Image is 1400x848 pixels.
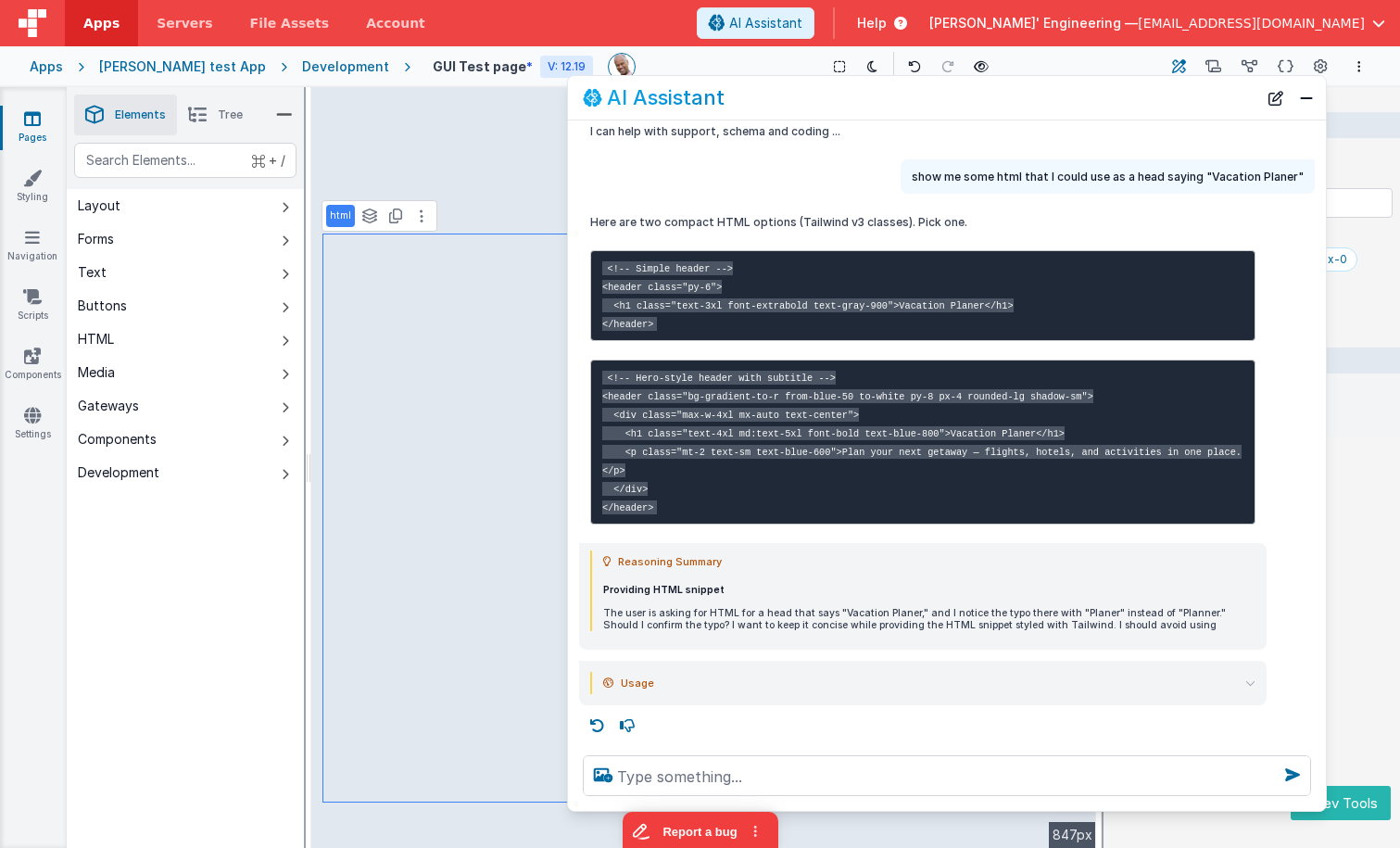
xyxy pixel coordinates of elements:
button: HTML [67,323,304,356]
div: Components [78,430,157,449]
button: New Chat [1263,85,1289,111]
div: Forms [78,230,114,248]
div: HTML [78,330,114,348]
button: Forms [67,222,304,256]
button: Gateways [67,389,304,423]
p: html [330,209,351,223]
p: I can help with support, schema and coding ... [590,121,1255,141]
div: --> [311,87,1096,848]
div: Apps [30,57,63,76]
button: Development [67,456,304,489]
code: <!-- Hero-style header with subtitle --> <header class="bg-gradient-to-r from-blue-50 to-white py... [602,371,1242,514]
p: The user is asking for HTML for a head that says "Vacation Planer," and I notice the typo there w... [603,607,1255,631]
div: Media [78,363,115,382]
div: Text [78,263,107,282]
div: 847px [1049,822,1096,848]
p: Here are two compact HTML options (Tailwind v3 classes). Pick one. [590,212,1255,232]
img: 11ac31fe5dc3d0eff3fbbbf7b26fa6e1 [609,54,635,80]
summary: Usage [603,672,1255,694]
p: show me some html that I could use as a head saying "Vacation Planer" [912,167,1304,186]
button: Buttons [67,289,304,323]
div: Layout [78,196,120,215]
span: Usage [621,672,654,694]
div: Gateways [78,397,139,415]
span: Help [857,14,887,32]
button: AI Assistant [697,7,814,39]
span: Tree [218,108,243,122]
span: + / [252,143,285,178]
strong: Providing HTML snippet [603,584,725,596]
button: [PERSON_NAME]' Engineering — [EMAIL_ADDRESS][DOMAIN_NAME] [929,14,1385,32]
span: [EMAIL_ADDRESS][DOMAIN_NAME] [1138,14,1365,32]
button: Media [67,356,304,389]
button: Dev Tools [1291,786,1391,820]
span: AI Assistant [729,14,802,32]
div: V: 12.19 [540,56,593,78]
div: Development [78,463,159,482]
div: Development [302,57,389,76]
button: Components [67,423,304,456]
span: Servers [157,14,212,32]
span: File Assets [250,14,330,32]
input: Search Elements... [74,143,296,178]
code: <!-- Simple header --> <header class="py-6"> <h1 class="text-3xl font-extrabold text-gray-900">Va... [602,261,1014,331]
span: Apps [83,14,120,32]
h2: AI Assistant [607,86,725,108]
span: Elements [115,108,166,122]
span: Reasoning Summary [618,551,722,573]
span: [PERSON_NAME]' Engineering — [929,14,1138,32]
div: Buttons [78,297,127,315]
div: [PERSON_NAME] test App [99,57,266,76]
button: Layout [67,189,304,222]
button: Close [1294,85,1318,111]
button: Options [1348,56,1370,78]
h4: GUI Test page [433,59,526,73]
button: Text [67,256,304,289]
